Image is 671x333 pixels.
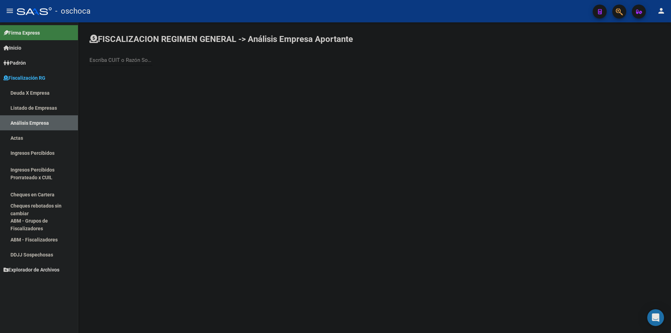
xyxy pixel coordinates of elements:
span: Inicio [3,44,21,52]
mat-icon: menu [6,7,14,15]
span: Explorador de Archivos [3,266,59,274]
span: Fiscalización RG [3,74,45,82]
div: Open Intercom Messenger [647,309,664,326]
span: - oschoca [55,3,91,19]
mat-icon: person [657,7,665,15]
h1: FISCALIZACION REGIMEN GENERAL -> Análisis Empresa Aportante [89,34,353,45]
span: Firma Express [3,29,40,37]
span: Padrón [3,59,26,67]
